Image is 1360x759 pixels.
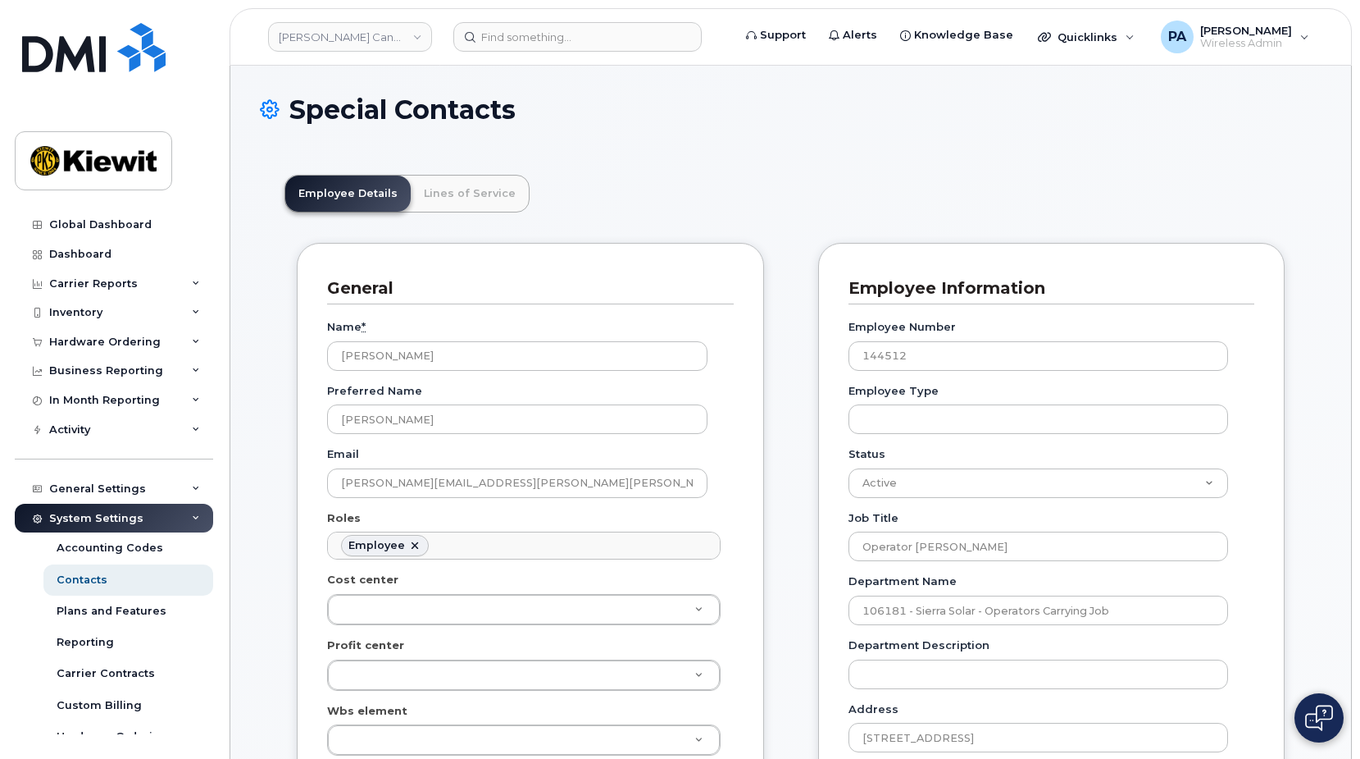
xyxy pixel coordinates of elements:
h3: General [327,277,721,299]
label: Status [848,446,885,462]
a: Lines of Service [411,176,529,212]
label: Email [327,446,359,462]
label: Preferred Name [327,383,422,399]
label: Profit center [327,638,404,653]
h1: Special Contacts [260,95,1321,124]
label: Department Name [848,574,957,589]
label: Employee Type [848,383,939,399]
label: Roles [327,510,361,526]
label: Wbs element [327,703,407,719]
img: Open chat [1305,705,1333,731]
a: Employee Details [285,176,411,212]
abbr: required [362,320,366,333]
label: Department Description [848,638,989,653]
label: Employee Number [848,319,956,335]
label: Cost center [327,572,398,588]
label: Address [848,702,898,717]
label: Name [327,319,366,335]
div: Employee [348,539,405,552]
label: Job Title [848,510,898,526]
h3: Employee Information [848,277,1243,299]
